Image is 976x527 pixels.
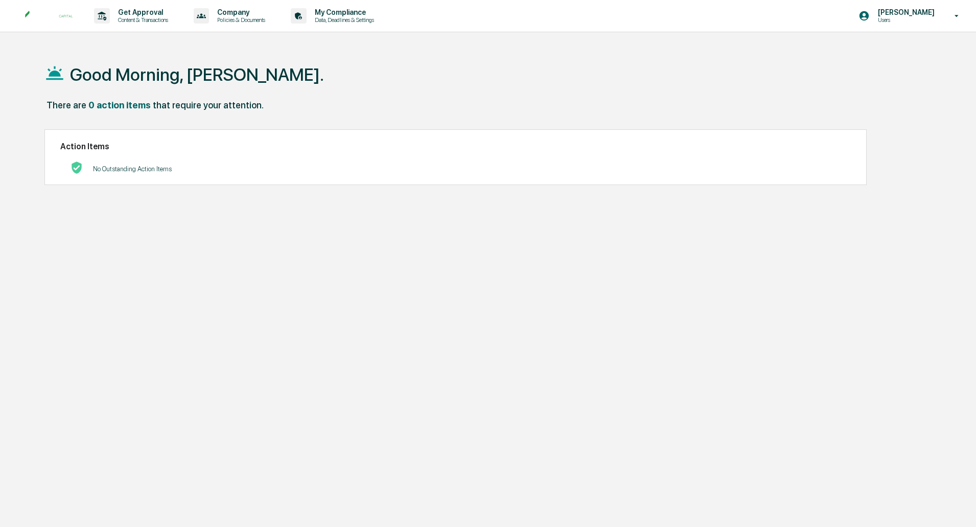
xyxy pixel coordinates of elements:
div: 0 action items [88,100,151,110]
h1: Good Morning, [PERSON_NAME]. [70,64,324,85]
p: Users [870,16,940,24]
div: There are [47,100,86,110]
p: My Compliance [307,8,379,16]
img: logo [25,10,74,21]
p: Data, Deadlines & Settings [307,16,379,24]
h2: Action Items [60,142,851,151]
p: Company [209,8,270,16]
img: No Actions logo [71,162,83,174]
div: that require your attention. [153,100,264,110]
p: [PERSON_NAME] [870,8,940,16]
p: Policies & Documents [209,16,270,24]
iframe: Open customer support [943,493,971,521]
p: Get Approval [110,8,173,16]
p: Content & Transactions [110,16,173,24]
p: No Outstanding Action Items [93,165,172,173]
